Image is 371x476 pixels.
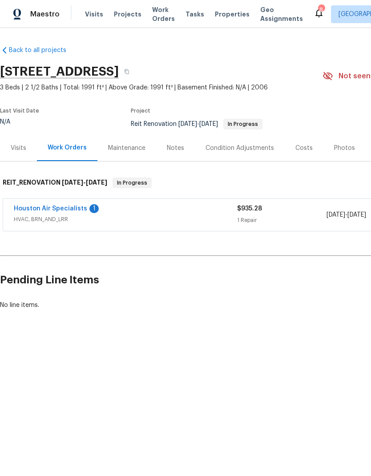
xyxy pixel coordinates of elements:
[114,10,141,19] span: Projects
[318,5,324,14] div: 8
[3,177,107,188] h6: REIT_RENOVATION
[89,204,99,213] div: 1
[11,144,26,153] div: Visits
[131,121,262,127] span: Reit Renovation
[178,121,218,127] span: -
[85,10,103,19] span: Visits
[14,215,237,224] span: HVAC, BRN_AND_LRR
[237,216,327,225] div: 1 Repair
[48,143,87,152] div: Work Orders
[224,121,262,127] span: In Progress
[347,212,366,218] span: [DATE]
[131,108,150,113] span: Project
[260,5,303,23] span: Geo Assignments
[152,5,175,23] span: Work Orders
[167,144,184,153] div: Notes
[108,144,145,153] div: Maintenance
[113,178,151,187] span: In Progress
[185,11,204,17] span: Tasks
[14,206,87,212] a: Houston Air Specialists
[295,144,313,153] div: Costs
[86,179,107,186] span: [DATE]
[62,179,107,186] span: -
[119,64,135,80] button: Copy Address
[178,121,197,127] span: [DATE]
[215,10,250,19] span: Properties
[30,10,60,19] span: Maestro
[62,179,83,186] span: [DATE]
[327,212,345,218] span: [DATE]
[206,144,274,153] div: Condition Adjustments
[237,206,262,212] span: $935.28
[327,210,366,219] span: -
[334,144,355,153] div: Photos
[199,121,218,127] span: [DATE]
